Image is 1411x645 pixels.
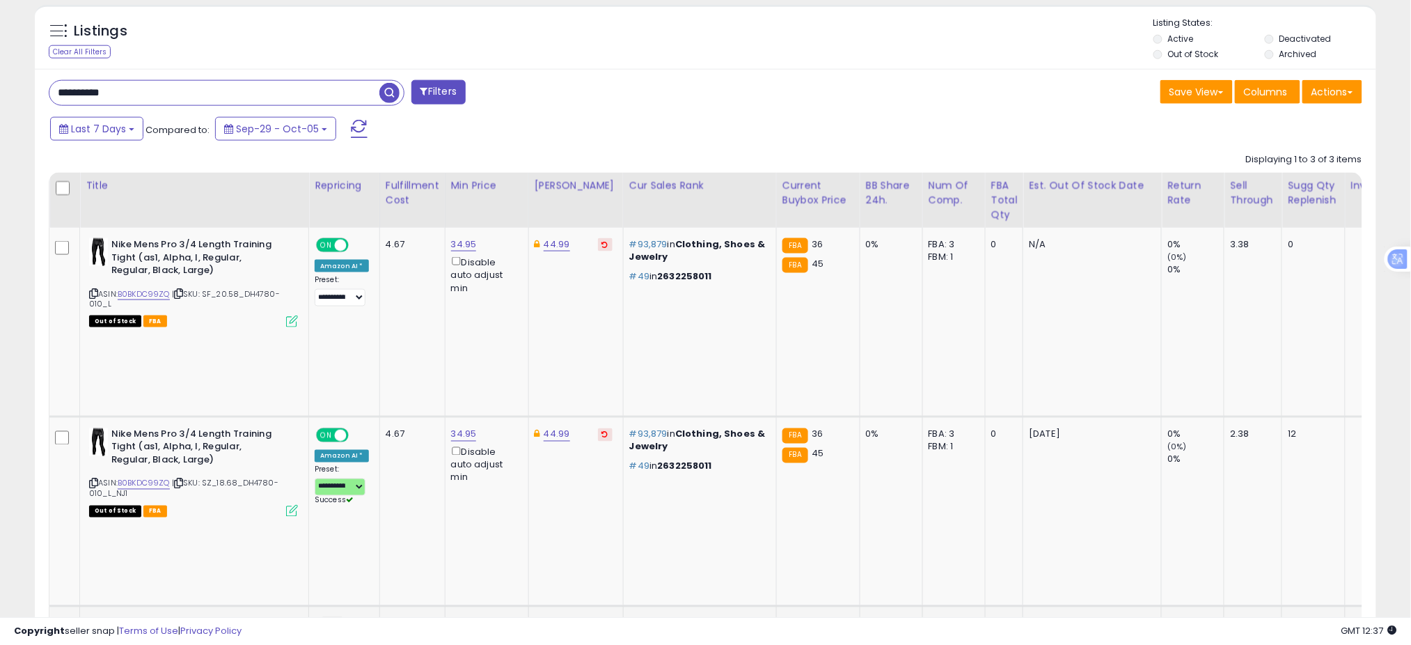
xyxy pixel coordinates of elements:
span: Columns [1244,85,1288,99]
a: B0BKDC99ZQ [118,288,170,300]
div: BB Share 24h. [866,178,917,208]
span: Compared to: [145,123,210,137]
span: 45 [812,257,823,270]
div: 0% [1167,453,1224,466]
div: Preset: [315,465,369,506]
span: #49 [629,270,649,283]
div: Current Buybox Price [782,178,854,208]
div: 4.67 [386,428,434,441]
div: 4.67 [386,238,434,251]
a: B0BKDC99ZQ [118,478,170,490]
span: 2632258011 [657,460,712,473]
div: [PERSON_NAME] [535,178,617,193]
p: [DATE] [1029,428,1151,441]
div: 3.38 [1230,238,1271,251]
b: Nike Mens Pro 3/4 Length Training Tight (as1, Alpha, l, Regular, Regular, Black, Large) [111,428,281,471]
span: #93,879 [629,238,668,251]
div: 0 [991,238,1013,251]
div: 0% [1167,238,1224,251]
span: 36 [812,428,823,441]
div: FBA: 3 [929,238,975,251]
a: Privacy Policy [180,624,242,637]
div: Repricing [315,178,374,193]
div: 0 [991,428,1013,441]
div: Num of Comp. [929,178,979,208]
label: Out of Stock [1168,48,1219,60]
div: Return Rate [1167,178,1218,208]
div: FBM: 1 [929,441,975,453]
p: in [629,270,766,283]
div: Disable auto adjust min [451,254,518,295]
div: 2.38 [1230,428,1271,441]
div: 0 [1288,238,1334,251]
span: FBA [143,506,167,518]
b: Nike Mens Pro 3/4 Length Training Tight (as1, Alpha, l, Regular, Regular, Black, Large) [111,238,281,281]
span: Sep-29 - Oct-05 [236,122,319,136]
a: 44.99 [544,238,570,251]
p: Listing States: [1153,17,1376,30]
small: (0%) [1167,251,1187,263]
div: Clear All Filters [49,45,111,59]
span: ON [317,240,335,251]
button: Filters [411,80,466,104]
span: #49 [629,460,649,473]
p: in [629,428,766,453]
div: ASIN: [89,428,298,516]
div: Preset: [315,275,369,306]
a: 34.95 [451,428,477,442]
span: Clothing, Shoes & Jewelry [629,428,766,453]
small: FBA [782,258,808,273]
div: Amazon AI * [315,450,369,463]
div: 0% [866,238,912,251]
strong: Copyright [14,624,65,637]
label: Deactivated [1279,33,1331,45]
span: #93,879 [629,428,668,441]
div: 0% [866,428,912,441]
span: | SKU: SZ_18.68_DH4780-010_L_NJ1 [89,478,278,499]
button: Actions [1302,80,1362,104]
div: Amazon AI * [315,260,369,272]
span: FBA [143,316,167,327]
div: 0% [1167,428,1224,441]
div: FBA Total Qty [991,178,1018,222]
span: OFF [347,240,369,251]
small: (0%) [1167,442,1187,453]
span: OFF [347,429,369,441]
p: N/A [1029,238,1151,251]
label: Active [1168,33,1194,45]
div: Title [86,178,303,193]
div: Est. Out Of Stock Date [1029,178,1156,193]
h5: Listings [74,22,127,41]
a: Terms of Use [119,624,178,637]
small: FBA [782,238,808,254]
img: 31rm6z79GcL._SL40_.jpg [89,238,108,266]
label: Archived [1279,48,1316,60]
span: All listings that are currently out of stock and unavailable for purchase on Amazon [89,316,141,327]
p: in [629,460,766,473]
div: ASIN: [89,238,298,326]
th: Please note that this number is a calculation based on your required days of coverage and your ve... [1282,173,1346,228]
div: Sugg Qty Replenish [1288,178,1339,208]
span: All listings that are currently out of stock and unavailable for purchase on Amazon [89,506,141,518]
div: 12 [1288,428,1334,441]
button: Columns [1235,80,1300,104]
div: Disable auto adjust min [451,444,518,485]
span: Success [315,495,353,506]
a: 44.99 [544,428,570,442]
span: Clothing, Shoes & Jewelry [629,238,766,263]
button: Save View [1160,80,1233,104]
div: Fulfillment Cost [386,178,439,208]
div: Min Price [451,178,523,193]
button: Sep-29 - Oct-05 [215,117,336,141]
span: 2025-10-13 12:37 GMT [1341,624,1397,637]
p: in [629,238,766,263]
div: Displaying 1 to 3 of 3 items [1246,153,1362,166]
small: FBA [782,448,808,463]
div: seller snap | | [14,625,242,638]
span: 45 [812,447,823,460]
span: 36 [812,238,823,251]
div: Cur Sales Rank [629,178,771,193]
span: ON [317,429,335,441]
button: Last 7 Days [50,117,143,141]
span: | SKU: SF_20.58_DH4780-010_L [89,288,280,309]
